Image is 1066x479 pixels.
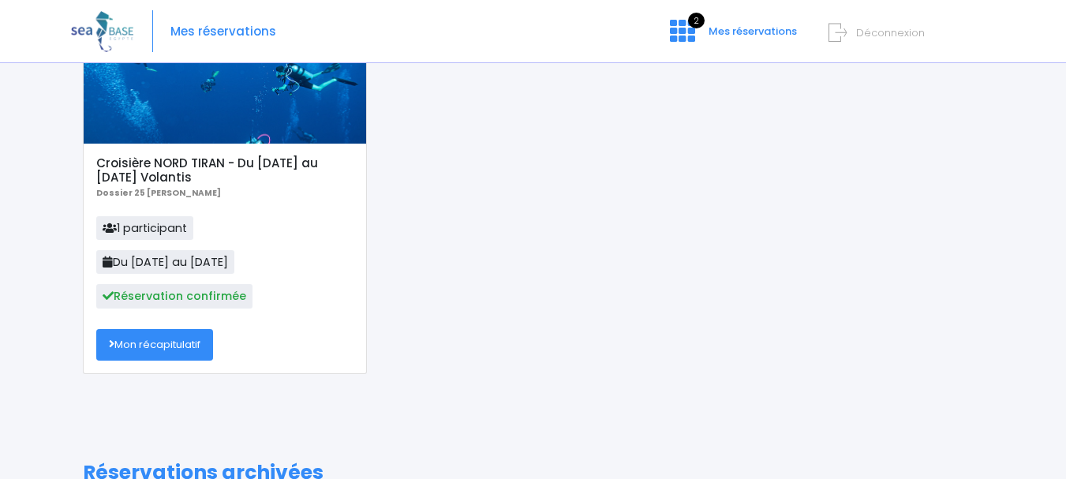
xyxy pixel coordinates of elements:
[96,250,234,274] span: Du [DATE] au [DATE]
[709,24,797,39] span: Mes réservations
[96,216,193,240] span: 1 participant
[96,156,353,185] h5: Croisière NORD TIRAN - Du [DATE] au [DATE] Volantis
[688,13,705,28] span: 2
[96,284,252,308] span: Réservation confirmée
[856,25,925,40] span: Déconnexion
[96,329,213,361] a: Mon récapitulatif
[96,187,221,199] b: Dossier 25 [PERSON_NAME]
[657,29,806,44] a: 2 Mes réservations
